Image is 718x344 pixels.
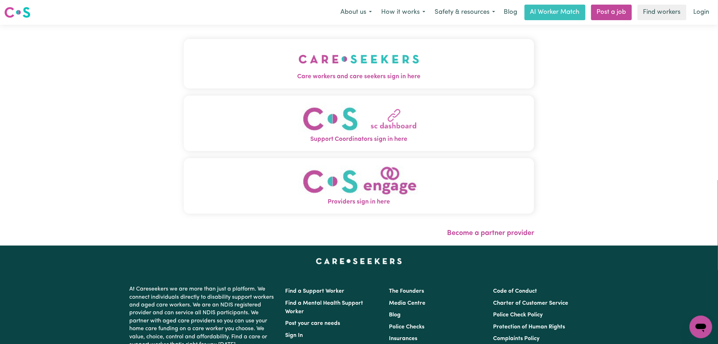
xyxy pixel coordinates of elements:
a: Find a Mental Health Support Worker [285,300,363,315]
a: Sign In [285,333,303,338]
a: Find workers [638,5,686,20]
a: Post a job [591,5,632,20]
a: Charter of Customer Service [493,300,568,306]
button: Care workers and care seekers sign in here [184,39,535,88]
a: Login [689,5,714,20]
a: The Founders [389,288,424,294]
a: Blog [389,312,401,318]
a: AI Worker Match [525,5,586,20]
button: How it works [377,5,430,20]
iframe: Button to launch messaging window [690,316,712,338]
a: Careseekers home page [316,258,402,264]
span: Care workers and care seekers sign in here [184,72,535,81]
span: Support Coordinators sign in here [184,135,535,144]
a: Complaints Policy [493,336,539,342]
img: Careseekers logo [4,6,30,19]
button: Support Coordinators sign in here [184,96,535,151]
a: Find a Support Worker [285,288,345,294]
button: About us [336,5,377,20]
a: Police Checks [389,324,425,330]
a: Police Check Policy [493,312,543,318]
a: Blog [500,5,522,20]
a: Post your care needs [285,321,340,326]
a: Careseekers logo [4,4,30,21]
a: Protection of Human Rights [493,324,565,330]
button: Safety & resources [430,5,500,20]
a: Media Centre [389,300,426,306]
a: Insurances [389,336,418,342]
a: Code of Conduct [493,288,537,294]
button: Providers sign in here [184,158,535,214]
span: Providers sign in here [184,197,535,207]
a: Become a partner provider [447,230,534,237]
